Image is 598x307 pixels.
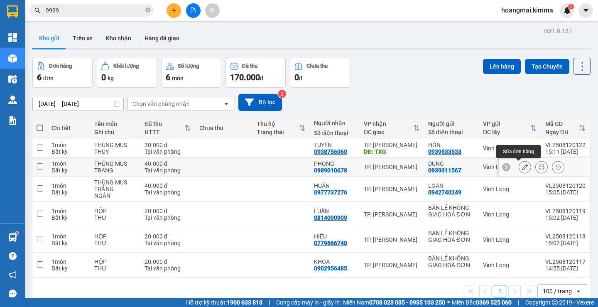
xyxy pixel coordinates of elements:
[545,148,586,155] div: 15:11 [DATE]
[278,90,286,98] sup: 2
[51,189,86,196] div: Bất kỳ
[545,142,586,148] div: VL2508120122
[428,129,475,135] div: Số điện thoại
[172,75,184,81] span: món
[582,7,590,14] span: caret-down
[314,182,355,189] div: HUÂN
[205,3,220,18] button: aim
[94,148,136,155] div: THUY
[9,271,17,279] span: notification
[71,37,137,49] div: 0989010678
[94,179,136,192] div: THÙNG MUS TRẮNG
[483,164,537,170] div: Vĩnh Long
[552,300,558,305] span: copyright
[94,208,136,214] div: HỘP
[314,142,355,148] div: TUYỀN
[145,265,191,272] div: Tại văn phòng
[99,28,138,48] button: Kho nhận
[161,58,221,88] button: Số lượng6món
[32,28,66,48] button: Kho gửi
[145,7,150,12] span: close-circle
[8,54,17,63] img: warehouse-icon
[242,63,257,69] div: Đã thu
[364,164,420,170] div: TP. [PERSON_NAME]
[171,7,177,13] span: plus
[8,96,17,104] img: warehouse-icon
[343,298,445,307] span: Miền Nam
[479,117,541,139] th: Toggle SortBy
[364,120,413,127] div: VP nhận
[71,8,91,17] span: Nhận:
[145,208,191,214] div: 20.000 đ
[71,7,137,27] div: TP. [PERSON_NAME]
[138,28,186,48] button: Hàng đã giao
[306,63,328,69] div: Chưa thu
[314,120,355,126] div: Người nhận
[108,75,114,81] span: kg
[145,258,191,265] div: 20.000 đ
[167,3,181,18] button: plus
[518,298,519,307] span: |
[545,189,586,196] div: 15:05 [DATE]
[7,8,20,17] span: Gửi:
[145,233,191,240] div: 20.000 đ
[257,120,299,127] div: Thu hộ
[314,208,355,214] div: LUÂN
[7,7,65,17] div: Vĩnh Long
[94,265,136,272] div: THƯ
[223,101,230,107] svg: open
[132,100,190,108] div: Chọn văn phòng nhận
[94,167,136,174] div: TRANG
[7,27,65,39] div: 0939311567
[71,27,137,37] div: PHONG
[483,236,537,243] div: Vĩnh Long
[8,75,17,84] img: warehouse-icon
[314,240,347,246] div: 0779666740
[186,3,201,18] button: file-add
[276,298,341,307] span: Cung cấp máy in - giấy in:
[166,72,170,82] span: 6
[33,97,123,111] input: Select a date range.
[145,142,191,148] div: 30.000 đ
[94,214,136,221] div: THƯ
[428,160,475,167] div: DUNG
[364,211,420,218] div: TP. [PERSON_NAME]
[428,189,461,196] div: 0942740249
[364,129,413,135] div: ĐC giao
[51,142,86,148] div: 1 món
[51,233,86,240] div: 1 món
[199,125,248,131] div: Chưa thu
[314,214,347,221] div: 0814090909
[483,211,537,218] div: Vĩnh Long
[314,160,355,167] div: PHONG
[46,6,144,15] input: Tìm tên, số ĐT hoặc mã đơn
[314,130,355,136] div: Số điện thoại
[525,59,569,74] button: Tạo Chuyến
[94,192,136,199] div: NGÂN
[483,120,530,127] div: VP gửi
[483,186,537,192] div: Vĩnh Long
[294,72,299,82] span: 0
[51,167,86,174] div: Bất kỳ
[8,33,17,42] img: dashboard-icon
[145,120,184,127] div: Đã thu
[494,285,506,297] button: 1
[578,3,593,18] button: caret-down
[314,233,355,240] div: HIẾU
[209,7,215,13] span: aim
[428,255,475,268] div: BÁN LẺ KHÔNG GIAO HOÁ ĐƠN
[545,214,586,221] div: 15:02 [DATE]
[94,258,136,265] div: HỘP
[9,290,17,297] span: message
[51,148,86,155] div: Bất kỳ
[314,167,347,174] div: 0989010678
[428,142,475,148] div: HÓN
[94,160,136,167] div: THÙNG MUS
[364,262,420,268] div: TP. [PERSON_NAME]
[145,167,191,174] div: Tại văn phòng
[145,160,191,167] div: 40.000 đ
[178,63,199,69] div: Số lượng
[495,5,560,15] span: hoangmai.kimma
[364,148,420,155] div: DĐ: TXG
[145,7,150,15] span: close-circle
